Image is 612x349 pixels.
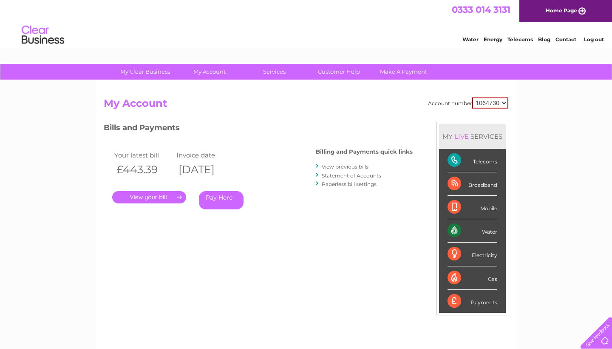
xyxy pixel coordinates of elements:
a: Blog [538,36,550,43]
div: Clear Business is a trading name of Verastar Limited (registered in [GEOGRAPHIC_DATA] No. 3667643... [106,5,507,41]
h4: Billing and Payments quick links [316,149,413,155]
a: . [112,191,186,203]
a: Water [462,36,479,43]
a: Telecoms [507,36,533,43]
a: Paperless bill settings [322,181,377,187]
div: Broadband [448,172,497,196]
div: Payments [448,290,497,313]
div: Water [448,219,497,243]
a: Log out [584,36,604,43]
h3: Bills and Payments [104,122,413,137]
a: Contact [555,36,576,43]
td: Your latest bill [112,149,174,161]
a: Services [239,64,309,80]
a: 0333 014 3131 [452,4,510,15]
a: Customer Help [304,64,374,80]
div: Account number [428,97,508,109]
a: My Account [175,64,245,80]
div: Mobile [448,196,497,219]
a: Statement of Accounts [322,172,381,179]
th: £443.39 [112,161,174,178]
div: LIVE [453,132,470,140]
th: [DATE] [174,161,236,178]
div: Electricity [448,243,497,266]
div: Gas [448,266,497,290]
h2: My Account [104,97,508,114]
a: Make A Payment [368,64,439,80]
a: View previous bills [322,163,368,170]
a: Energy [484,36,502,43]
a: Pay Here [199,191,244,209]
div: MY SERVICES [439,124,506,149]
div: Telecoms [448,149,497,172]
img: logo.png [21,22,65,48]
td: Invoice date [174,149,236,161]
a: My Clear Business [110,64,180,80]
